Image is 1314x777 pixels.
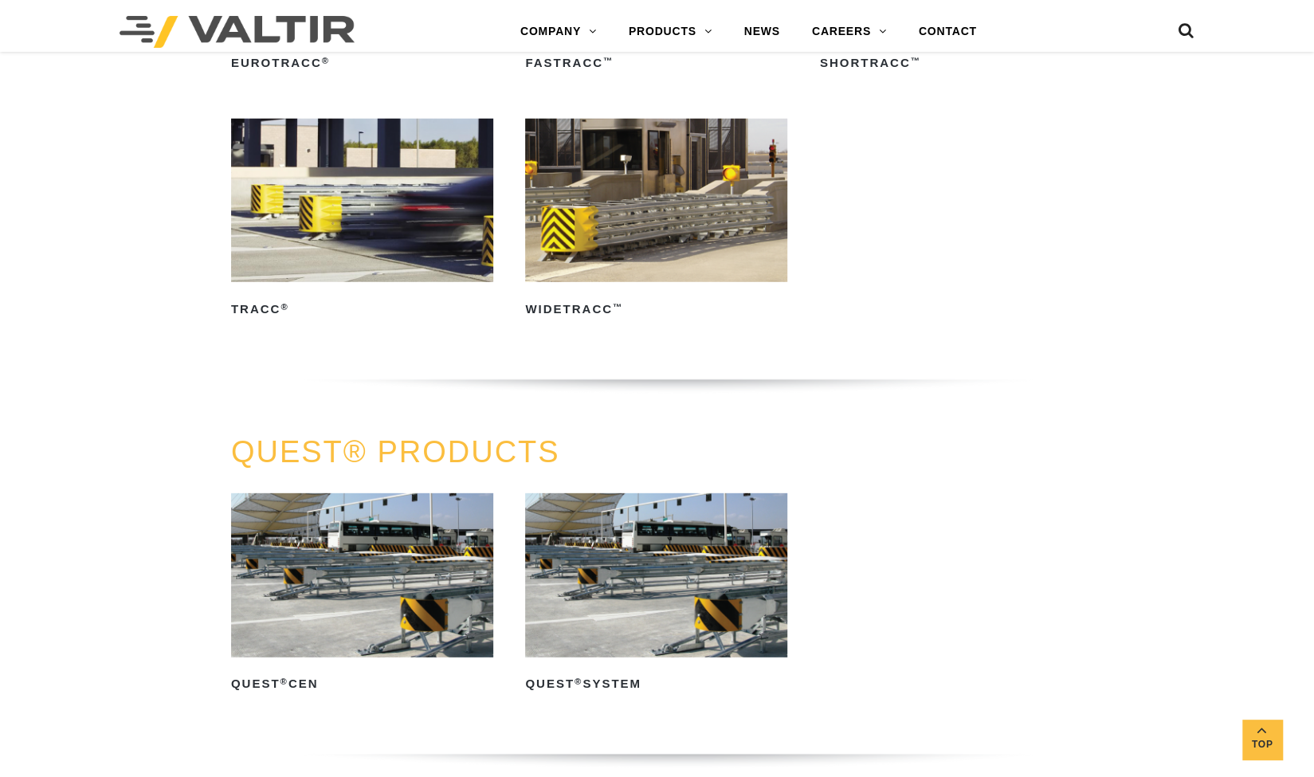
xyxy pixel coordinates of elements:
a: NEWS [728,16,796,48]
sup: ® [280,302,288,312]
sup: ® [280,677,288,686]
a: QUEST® PRODUCTS [231,435,560,469]
h2: FasTRACC [525,51,787,77]
a: CAREERS [796,16,903,48]
sup: ™ [613,302,623,312]
h2: ShorTRACC [820,51,1082,77]
a: CONTACT [903,16,993,48]
a: Top [1242,720,1282,759]
h2: QUEST System [525,672,787,697]
a: COMPANY [504,16,613,48]
sup: ™ [603,56,614,65]
h2: QUEST CEN [231,672,493,697]
h2: TRACC [231,296,493,322]
sup: ™ [911,56,921,65]
img: Valtir [120,16,355,48]
a: QUEST®System [525,493,787,697]
a: WideTRACC™ [525,119,787,322]
a: PRODUCTS [613,16,728,48]
sup: ® [575,677,582,686]
h2: EuroTRACC [231,51,493,77]
a: TRACC® [231,119,493,322]
h2: WideTRACC [525,296,787,322]
a: QUEST®CEN [231,493,493,697]
sup: ® [322,56,330,65]
span: Top [1242,736,1282,754]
